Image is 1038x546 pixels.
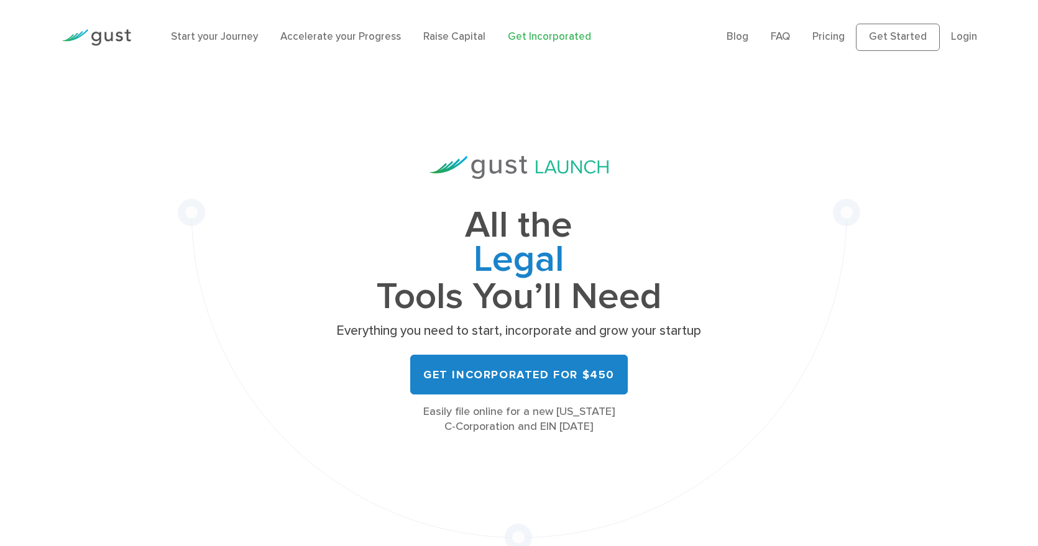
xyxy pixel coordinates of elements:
img: Gust Logo [62,29,131,46]
a: Blog [727,30,748,43]
a: Raise Capital [423,30,485,43]
div: Easily file online for a new [US_STATE] C-Corporation and EIN [DATE] [333,404,705,434]
a: Login [951,30,977,43]
p: Everything you need to start, incorporate and grow your startup [333,322,705,340]
a: Get Incorporated [508,30,591,43]
span: Legal [333,243,705,280]
a: FAQ [771,30,790,43]
a: Get Incorporated for $450 [410,355,628,394]
h1: All the Tools You’ll Need [333,209,705,314]
img: Gust Launch Logo [429,156,609,179]
a: Pricing [812,30,845,43]
a: Get Started [856,24,940,51]
a: Accelerate your Progress [280,30,401,43]
a: Start your Journey [171,30,258,43]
